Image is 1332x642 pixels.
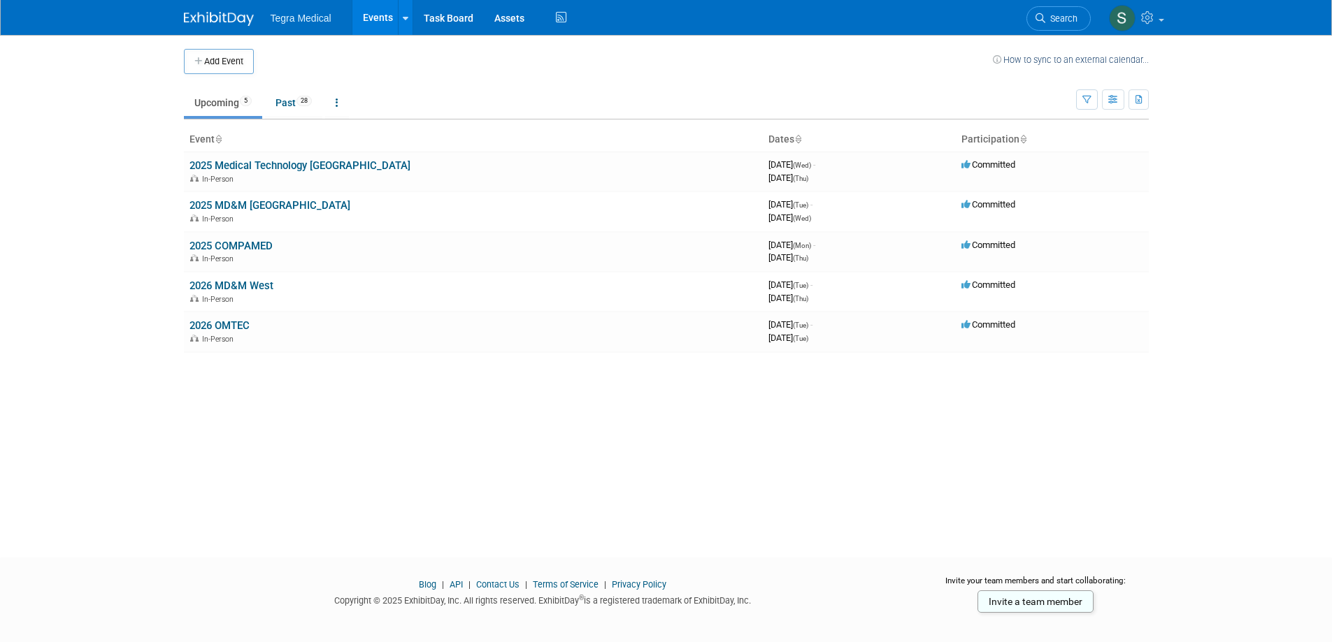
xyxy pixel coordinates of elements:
[184,89,262,116] a: Upcoming5
[793,321,808,329] span: (Tue)
[768,159,815,170] span: [DATE]
[1045,13,1077,24] span: Search
[438,579,447,590] span: |
[265,89,322,116] a: Past28
[793,242,811,249] span: (Mon)
[1109,5,1136,31] img: Steve Marshall
[793,175,808,182] span: (Thu)
[476,579,520,590] a: Contact Us
[202,295,238,304] span: In-Person
[961,159,1015,170] span: Committed
[189,159,410,172] a: 2025 Medical Technology [GEOGRAPHIC_DATA]
[768,240,815,250] span: [DATE]
[768,319,812,330] span: [DATE]
[810,319,812,330] span: -
[190,254,199,261] img: In-Person Event
[768,279,812,290] span: [DATE]
[763,128,956,152] th: Dates
[977,590,1094,613] a: Invite a team member
[923,575,1149,596] div: Invite your team members and start collaborating:
[184,12,254,26] img: ExhibitDay
[296,96,312,106] span: 28
[202,214,238,224] span: In-Person
[190,214,199,221] img: In-Person Event
[190,295,199,302] img: In-Person Event
[190,335,199,342] img: In-Person Event
[793,201,808,209] span: (Tue)
[419,579,436,590] a: Blog
[768,173,808,183] span: [DATE]
[793,161,811,169] span: (Wed)
[189,199,350,212] a: 2025 MD&M [GEOGRAPHIC_DATA]
[601,579,610,590] span: |
[202,175,238,184] span: In-Person
[793,254,808,262] span: (Thu)
[961,199,1015,210] span: Committed
[793,282,808,289] span: (Tue)
[813,159,815,170] span: -
[961,240,1015,250] span: Committed
[202,254,238,263] span: In-Person
[768,252,808,263] span: [DATE]
[190,175,199,182] img: In-Person Event
[189,240,273,252] a: 2025 COMPAMED
[993,54,1149,65] a: How to sync to an external calendar...
[768,293,808,303] span: [DATE]
[793,335,808,342] span: (Tue)
[793,214,811,222] span: (Wed)
[810,199,812,210] span: -
[810,279,812,290] span: -
[189,319,250,332] a: 2026 OMTEC
[184,128,763,152] th: Event
[793,295,808,302] span: (Thu)
[533,579,599,590] a: Terms of Service
[450,579,463,590] a: API
[215,133,222,145] a: Sort by Event Name
[189,279,273,292] a: 2026 MD&M West
[768,212,811,223] span: [DATE]
[768,199,812,210] span: [DATE]
[768,333,808,343] span: [DATE]
[184,49,254,74] button: Add Event
[813,240,815,250] span: -
[956,128,1149,152] th: Participation
[522,579,531,590] span: |
[271,13,331,24] span: Tegra Medical
[961,319,1015,330] span: Committed
[202,335,238,344] span: In-Person
[961,279,1015,290] span: Committed
[1019,133,1026,145] a: Sort by Participation Type
[794,133,801,145] a: Sort by Start Date
[240,96,252,106] span: 5
[1026,6,1091,31] a: Search
[612,579,666,590] a: Privacy Policy
[465,579,474,590] span: |
[184,591,903,607] div: Copyright © 2025 ExhibitDay, Inc. All rights reserved. ExhibitDay is a registered trademark of Ex...
[579,594,584,601] sup: ®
